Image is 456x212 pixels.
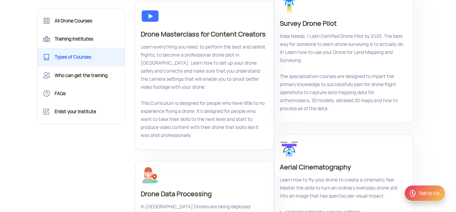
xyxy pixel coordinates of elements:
a: Who can get the training [38,66,125,84]
p: Aerial Cinematography [280,162,406,172]
p: India Needs, 1 Lakh Certified Drone Pilot by 2025. The best way for someone to learn drone survey... [280,32,406,113]
img: who_can_get_training [280,140,299,158]
p: Drone Masterclass for Content Creators [141,29,267,40]
div: Talk to Us [418,190,440,197]
a: Types of Courses [38,48,125,66]
a: Enlist your Institute [38,102,125,121]
img: ic_Support.svg [409,189,417,197]
a: All Drone Courses [38,12,125,30]
p: Learn everything you need, to perform the best and safest flights, to become a professional drone... [141,43,267,139]
a: Training Institutes [38,30,125,48]
p: Survey Drone Pilot [280,18,406,29]
p: Drone Data Processing [141,189,267,199]
img: who_can_get_training [141,7,159,25]
a: FAQs [38,84,125,102]
img: who_can_get_training [141,166,159,185]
